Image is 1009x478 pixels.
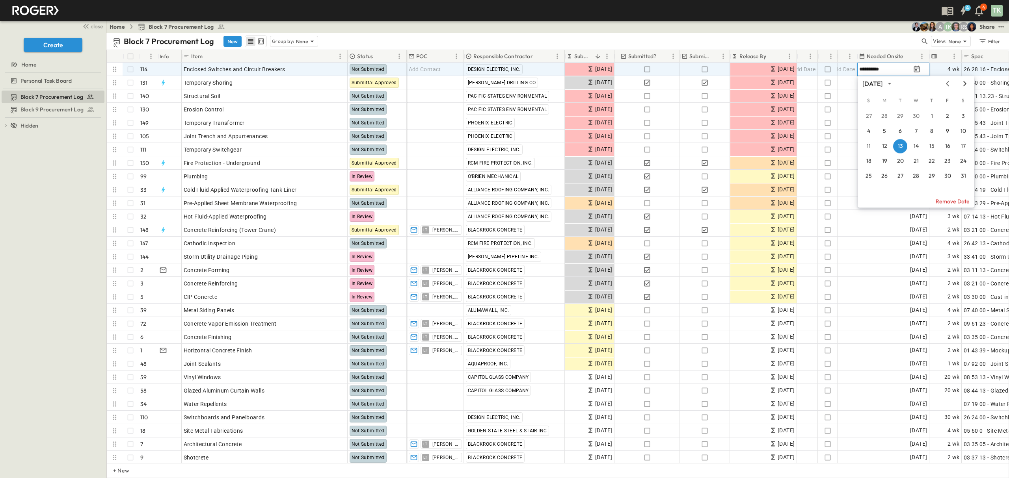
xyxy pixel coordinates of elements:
[468,294,523,300] span: BLACKROCK CONCRETE
[910,225,927,234] span: [DATE]
[468,281,523,286] span: BLACKROCK CONCRETE
[468,67,521,72] span: DESIGN ELECTRIC, INC.
[140,213,147,220] p: 32
[800,52,809,61] button: Sort
[468,200,549,206] span: ALLIANCE ROOFING COMPANY, INC.
[595,198,612,208] span: [DATE]
[948,265,960,274] span: 2 wk
[595,118,612,127] span: [DATE]
[138,50,158,63] div: #
[595,105,612,114] span: [DATE]
[948,239,960,248] span: 4 wk
[432,280,458,287] span: [PERSON_NAME]
[409,65,441,73] span: Add Contact
[374,52,383,61] button: Sort
[909,169,923,183] button: 28
[991,5,1003,17] div: TK
[862,79,882,88] div: [DATE]
[996,22,1006,31] button: test
[658,52,666,61] button: Sort
[956,93,970,108] span: Saturday
[893,93,907,108] span: Tuesday
[967,22,976,31] img: Olivia Khan (okhan@cahill-sf.com)
[184,132,268,140] span: Joint Trench and Appurtenances
[352,120,385,126] span: Not Submitted
[806,52,815,61] button: Menu
[332,239,346,245] p: OPEN
[160,45,169,67] div: Info
[595,265,612,274] span: [DATE]
[940,154,955,168] button: 23
[877,169,892,183] button: 26
[778,145,795,154] span: [DATE]
[858,195,974,208] button: Remove Date
[184,239,236,247] span: Cathodic Inspection
[877,93,892,108] span: Monday
[332,65,346,71] p: OPEN
[158,50,182,63] div: Info
[184,266,230,274] span: Concrete Forming
[975,36,1003,47] button: Filter
[595,292,612,301] span: [DATE]
[332,252,346,259] p: OPEN
[778,105,795,114] span: [DATE]
[332,145,346,152] p: OPEN
[468,214,549,219] span: ALLIANCE ROOFING COMPANY, INC.
[20,122,38,130] span: Hidden
[893,109,907,123] button: 29
[877,109,892,123] button: 28
[223,36,242,47] button: New
[595,65,612,74] span: [DATE]
[332,172,346,178] p: OPEN
[2,104,103,115] a: Block 9 Procurement Log
[862,139,876,153] button: 11
[920,22,929,31] img: Rachel Villicana (rvillicana@cahill-sf.com)
[862,154,876,168] button: 18
[785,52,794,61] button: Menu
[184,199,297,207] span: Pre-Applied Sheet Membrane Waterproofing
[423,283,428,283] span: LT
[2,75,103,86] a: Personal Task Board
[909,124,923,138] button: 7
[184,226,276,234] span: Concrete Reinforcing (Tower Crane)
[184,213,267,220] span: Hot Fluid-Applied Waterproofing
[332,212,346,219] p: OPEN
[917,52,927,61] button: Menu
[352,93,385,99] span: Not Submitted
[184,65,285,73] span: Enclosed Switches and Circuit Breakers
[553,52,562,61] button: Menu
[352,67,385,72] span: Not Submitted
[20,106,84,113] span: Block 9 Procurement Log
[149,23,214,31] span: Block 7 Procurement Log
[184,253,258,261] span: Storm Utility Drainage Piping
[595,279,612,288] span: [DATE]
[948,279,960,288] span: 2 wk
[416,52,428,60] p: POC
[951,22,961,31] img: Jared Salin (jsalin@cahill-sf.com)
[595,91,612,100] span: [DATE]
[352,267,373,273] span: In Review
[140,266,143,274] p: 2
[910,306,927,315] span: [DATE]
[940,124,955,138] button: 9
[20,77,72,85] span: Personal Task Board
[925,93,939,108] span: Thursday
[595,158,612,167] span: [DATE]
[862,124,876,138] button: 4
[352,214,373,219] span: In Review
[595,172,612,181] span: [DATE]
[332,185,346,192] p: OPEN
[184,146,242,154] span: Temporary Switchgear
[948,252,960,261] span: 3 wk
[689,52,711,60] p: Submittal Approved?
[468,241,533,246] span: RCM FIRE PROTECTION, INC.
[79,20,104,31] button: close
[140,280,143,287] p: 3
[352,254,373,259] span: In Review
[468,93,547,99] span: PACIFIC STATES ENVIRONMENTAL
[138,23,225,31] a: Block 7 Procurement Log
[352,147,385,152] span: Not Submitted
[925,139,939,153] button: 15
[933,37,947,46] p: View:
